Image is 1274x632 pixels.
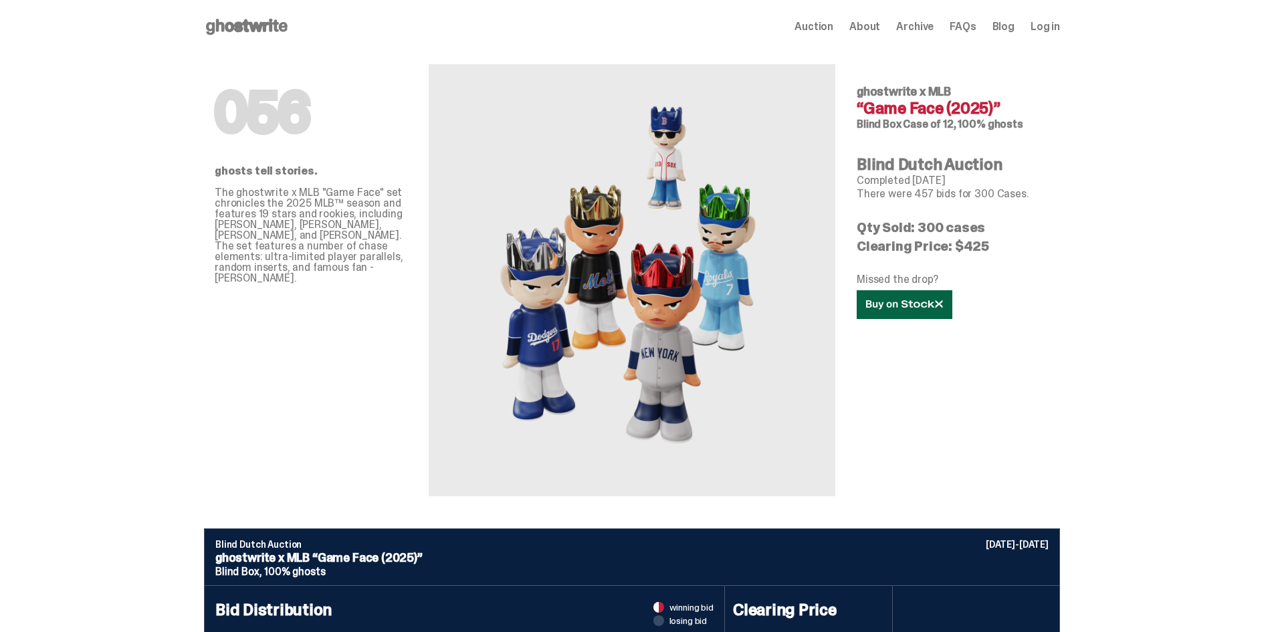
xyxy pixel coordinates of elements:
[485,96,779,464] img: MLB&ldquo;Game Face (2025)&rdquo;
[857,84,951,100] span: ghostwrite x MLB
[1031,21,1060,32] a: Log in
[857,189,1049,199] p: There were 457 bids for 300 Cases.
[215,540,1049,549] p: Blind Dutch Auction
[669,616,708,625] span: losing bid
[857,274,1049,285] p: Missed the drop?
[857,221,1049,234] p: Qty Sold: 300 cases
[849,21,880,32] a: About
[669,603,714,612] span: winning bid
[794,21,833,32] a: Auction
[903,117,1023,131] span: Case of 12, 100% ghosts
[215,86,407,139] h1: 056
[857,117,901,131] span: Blind Box
[215,166,407,177] p: ghosts tell stories.
[215,564,261,578] span: Blind Box,
[992,21,1015,32] a: Blog
[986,540,1049,549] p: [DATE]-[DATE]
[264,564,325,578] span: 100% ghosts
[733,602,884,618] h4: Clearing Price
[896,21,934,32] a: Archive
[950,21,976,32] a: FAQs
[857,239,1049,253] p: Clearing Price: $425
[857,100,1049,116] h4: “Game Face (2025)”
[857,156,1049,173] h4: Blind Dutch Auction
[215,187,407,284] p: The ghostwrite x MLB "Game Face" set chronicles the 2025 MLB™ season and features 19 stars and ro...
[215,552,1049,564] p: ghostwrite x MLB “Game Face (2025)”
[857,175,1049,186] p: Completed [DATE]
